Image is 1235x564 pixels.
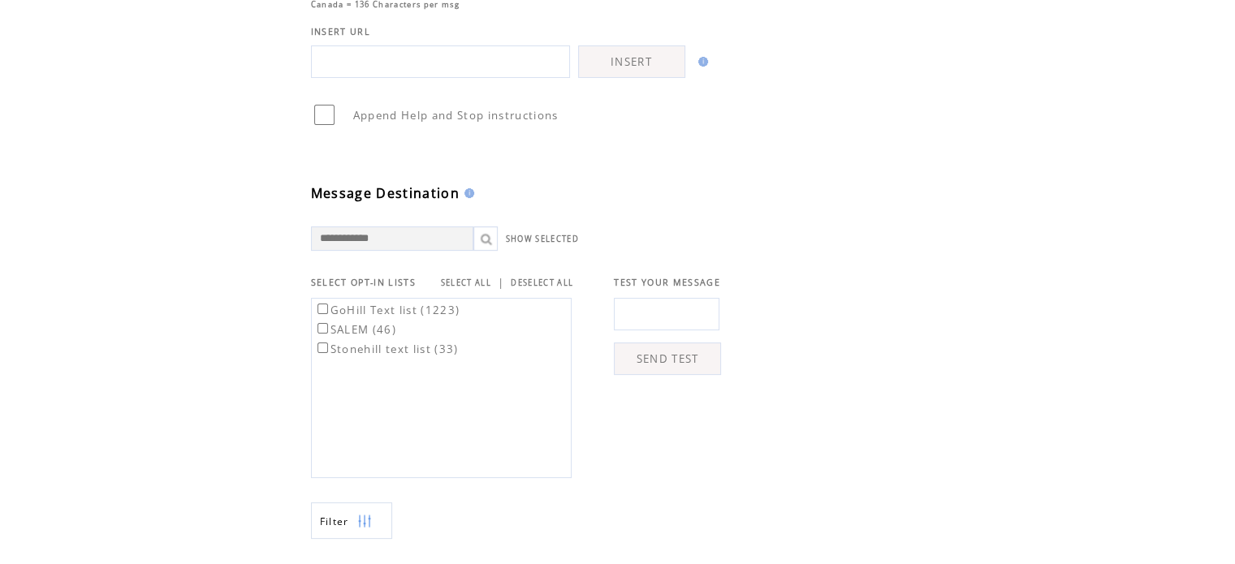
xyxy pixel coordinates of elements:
label: GoHill Text list (1223) [314,303,460,317]
a: SELECT ALL [441,278,491,288]
span: INSERT URL [311,26,370,37]
a: SEND TEST [614,342,721,375]
a: SHOW SELECTED [506,234,579,244]
label: SALEM (46) [314,322,396,337]
span: Message Destination [311,184,460,202]
span: Show filters [320,514,349,528]
input: SALEM (46) [317,323,328,334]
span: Append Help and Stop instructions [353,108,559,123]
img: filters.png [357,503,372,540]
input: Stonehill text list (33) [317,342,328,353]
img: help.gif [460,188,474,198]
span: TEST YOUR MESSAGE [614,277,720,288]
label: Stonehill text list (33) [314,342,459,356]
input: GoHill Text list (1223) [317,304,328,314]
a: INSERT [578,45,685,78]
span: | [498,275,504,290]
span: SELECT OPT-IN LISTS [311,277,416,288]
a: DESELECT ALL [511,278,573,288]
a: Filter [311,502,392,539]
img: help.gif [693,57,708,67]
